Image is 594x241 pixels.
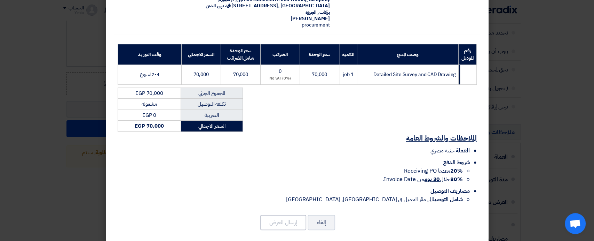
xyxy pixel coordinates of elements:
td: EGP 70,000 [118,88,181,99]
td: السعر الاجمالي [181,121,243,132]
span: 70,000 [193,71,208,78]
span: Detailed Site Survey and CAD Drawing [373,71,456,78]
th: سعر الوحدة [300,44,339,65]
td: الضريبة [181,110,243,121]
div: (0%) No VAT [263,76,297,82]
th: رقم الموديل [459,44,476,65]
th: وصف المنتج [357,44,459,65]
span: شروط الدفع [443,158,469,167]
button: إرسال العرض [260,215,306,230]
span: العملة [456,146,469,155]
th: سعر الوحدة شامل الضرائب [221,44,260,65]
span: مقدما Receiving PO [404,167,463,175]
span: 70,000 [312,71,327,78]
span: [PERSON_NAME] [291,15,330,22]
td: المجموع الجزئي [181,88,243,99]
button: إلغاء [308,215,335,230]
span: EGP 0 [142,111,157,119]
strong: شامل التوصيل [433,195,463,204]
td: تكلفه التوصيل [181,99,243,110]
th: الكمية [339,44,357,65]
th: الضرائب [260,44,300,65]
span: خلال من Invoice Date. [382,175,462,183]
span: 70,000 [233,71,248,78]
li: الى مقر العميل في [GEOGRAPHIC_DATA], [GEOGRAPHIC_DATA] [118,195,463,204]
span: 0 [279,68,282,75]
div: Open chat [565,213,586,234]
span: procurement [302,21,330,29]
u: الملاحظات والشروط العامة [406,133,477,143]
strong: EGP 70,000 [135,122,164,130]
strong: 20% [450,167,463,175]
span: 1 job [343,71,354,78]
span: جنيه مصري [430,146,454,155]
span: مصاريف التوصيل [430,187,470,195]
th: السعر الاجمالي [181,44,221,65]
th: وقت التوريد [118,44,181,65]
span: مشموله [142,100,157,108]
u: 30 يوم [425,175,440,183]
span: 2-4 اسبوع [140,71,159,78]
strong: 80% [450,175,463,183]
